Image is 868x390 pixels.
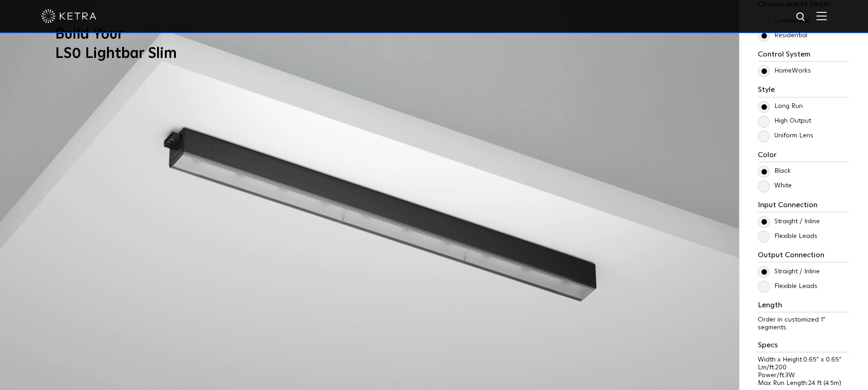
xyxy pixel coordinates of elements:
[41,9,96,23] img: ketra-logo-2019-white
[758,167,791,175] label: Black
[758,251,849,262] h3: Output Connection
[758,364,849,372] p: Lm/ft:
[758,117,811,125] label: High Output
[758,85,849,97] h3: Style
[803,356,841,363] span: 0.65" x 0.65"
[758,50,849,62] h3: Control System
[758,341,849,352] h3: Specs
[758,372,849,379] p: Power/ft:
[758,218,820,226] label: Straight / Inline
[817,11,827,20] img: Hamburger%20Nav.svg
[758,32,807,40] label: Residential
[758,356,849,364] p: Width x Height:
[758,182,792,190] label: White
[758,132,813,140] label: Uniform Lens
[775,364,787,371] span: 200
[758,232,817,240] label: Flexible Leads
[785,372,795,379] span: 3W
[758,268,820,276] label: Straight / Inline
[758,283,817,290] label: Flexible Leads
[758,201,849,212] h3: Input Connection
[758,301,849,312] h3: Length
[758,151,849,162] h3: Color
[808,380,841,386] span: 24 ft (4.5m)
[758,102,803,110] label: Long Run
[758,317,825,331] span: Order in customized 1" segments.
[758,379,849,387] p: Max Run Length:
[795,11,807,23] img: search icon
[758,67,811,75] label: HomeWorks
